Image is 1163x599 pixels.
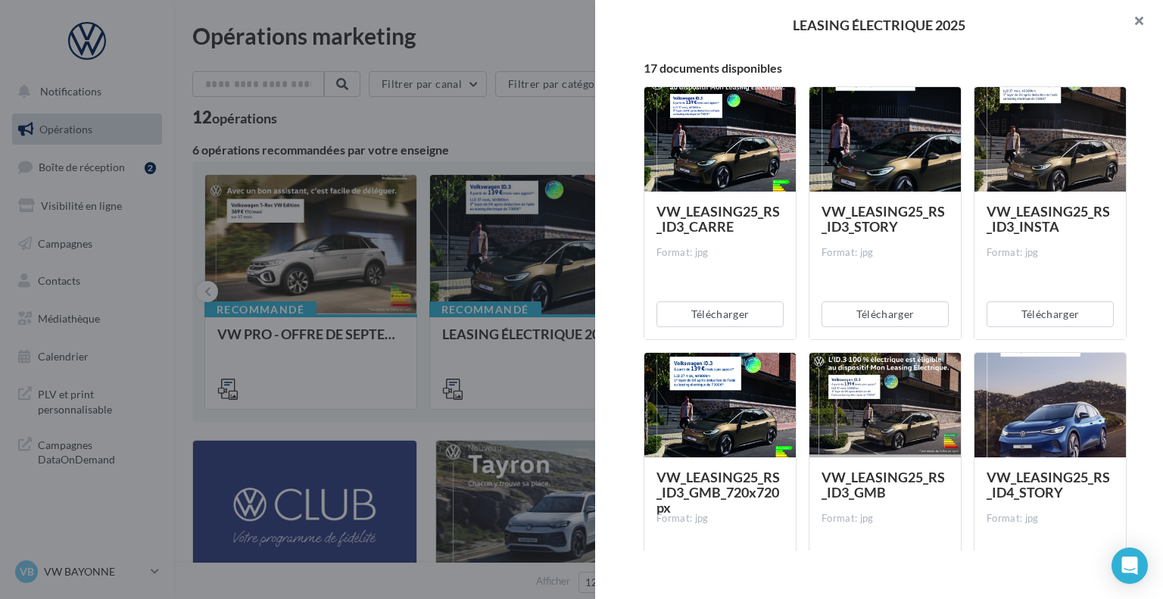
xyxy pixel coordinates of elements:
[987,246,1114,260] div: Format: jpg
[987,469,1110,501] span: VW_LEASING25_RS_ID4_STORY
[644,62,1127,74] div: 17 documents disponibles
[822,301,949,327] button: Télécharger
[822,512,949,526] div: Format: jpg
[656,203,780,235] span: VW_LEASING25_RS_ID3_CARRE
[1112,548,1148,584] div: Open Intercom Messenger
[656,512,784,526] div: Format: jpg
[822,203,945,235] span: VW_LEASING25_RS_ID3_STORY
[656,301,784,327] button: Télécharger
[822,469,945,501] span: VW_LEASING25_RS_ID3_GMB
[987,301,1114,327] button: Télécharger
[987,203,1110,235] span: VW_LEASING25_RS_ID3_INSTA
[656,469,780,516] span: VW_LEASING25_RS_ID3_GMB_720x720px
[987,512,1114,526] div: Format: jpg
[619,18,1139,32] div: LEASING ÉLECTRIQUE 2025
[656,246,784,260] div: Format: jpg
[822,246,949,260] div: Format: jpg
